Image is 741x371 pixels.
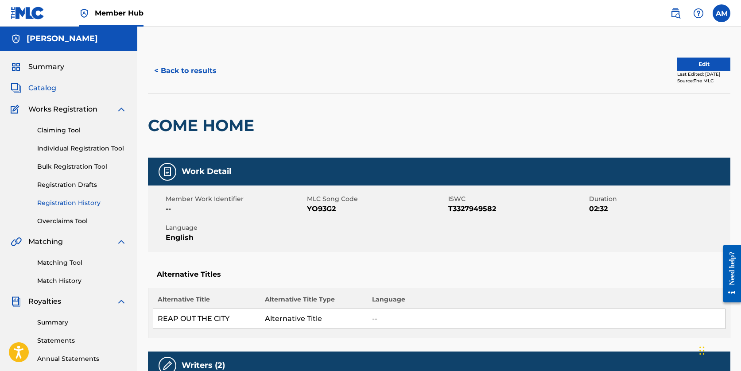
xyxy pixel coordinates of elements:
a: Registration History [37,198,127,208]
a: Summary [37,318,127,327]
span: English [166,232,305,243]
img: expand [116,104,127,115]
span: MLC Song Code [307,194,446,204]
th: Language [368,295,725,309]
span: Royalties [28,296,61,307]
img: Summary [11,62,21,72]
a: Public Search [667,4,684,22]
img: search [670,8,681,19]
img: Catalog [11,83,21,93]
span: Catalog [28,83,56,93]
img: Works Registration [11,104,22,115]
a: Claiming Tool [37,126,127,135]
h5: Ashton Martin [27,34,98,44]
h5: Work Detail [182,166,231,177]
iframe: Resource Center [716,236,741,312]
a: Bulk Registration Tool [37,162,127,171]
span: YO93G2 [307,204,446,214]
h2: COME HOME [148,116,259,135]
h5: Alternative Titles [157,270,722,279]
iframe: Chat Widget [697,328,741,371]
div: Last Edited: [DATE] [677,71,730,77]
span: Matching [28,236,63,247]
img: expand [116,236,127,247]
span: Language [166,223,305,232]
button: Edit [677,58,730,71]
span: Member Hub [95,8,144,18]
span: 02:32 [589,204,728,214]
img: Accounts [11,34,21,44]
a: Matching Tool [37,258,127,267]
button: < Back to results [148,60,223,82]
span: -- [166,204,305,214]
img: expand [116,296,127,307]
h5: Writers (2) [182,360,225,371]
img: Royalties [11,296,21,307]
a: Match History [37,276,127,286]
span: T3327949582 [448,204,587,214]
td: REAP OUT THE CITY [153,309,260,329]
td: -- [368,309,725,329]
div: Source: The MLC [677,77,730,84]
img: Writers [162,360,173,371]
img: MLC Logo [11,7,45,19]
th: Alternative Title Type [260,295,368,309]
div: Drag [699,337,705,364]
span: Works Registration [28,104,97,115]
div: Help [690,4,707,22]
a: SummarySummary [11,62,64,72]
a: Statements [37,336,127,345]
span: ISWC [448,194,587,204]
a: Overclaims Tool [37,216,127,226]
img: Top Rightsholder [79,8,89,19]
td: Alternative Title [260,309,368,329]
span: Duration [589,194,728,204]
a: Registration Drafts [37,180,127,189]
img: help [693,8,704,19]
span: Member Work Identifier [166,194,305,204]
img: Matching [11,236,22,247]
div: User Menu [713,4,730,22]
img: Work Detail [162,166,173,177]
span: Summary [28,62,64,72]
a: CatalogCatalog [11,83,56,93]
a: Annual Statements [37,354,127,363]
th: Alternative Title [153,295,260,309]
a: Individual Registration Tool [37,144,127,153]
